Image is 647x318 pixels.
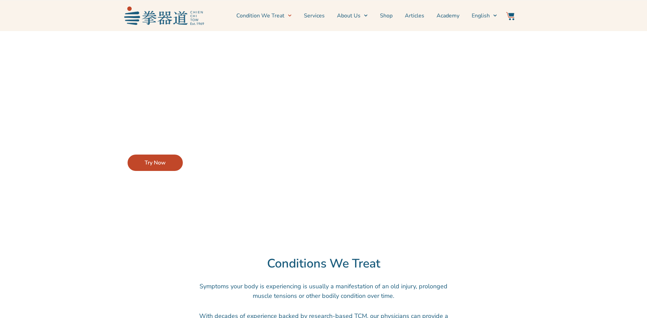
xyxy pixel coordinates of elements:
[337,7,368,24] a: About Us
[145,159,166,167] span: Try Now
[472,7,497,24] a: English
[236,7,292,24] a: Condition We Treat
[128,96,280,111] h2: Does something feel off?
[128,155,183,171] a: Try Now
[405,7,424,24] a: Articles
[196,281,452,301] p: Symptoms your body is experiencing is usually a manifestation of an old injury, prolonged muscle ...
[304,7,325,24] a: Services
[380,7,393,24] a: Shop
[82,256,566,271] h2: Conditions We Treat
[506,12,514,20] img: Website Icon-03
[128,118,280,137] p: Let our Symptom Checker recommend effective treatments for your conditions.
[437,7,459,24] a: Academy
[472,12,490,20] span: English
[207,7,497,24] nav: Menu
